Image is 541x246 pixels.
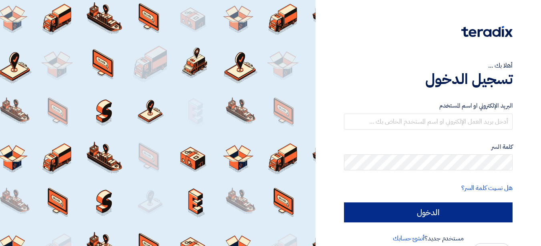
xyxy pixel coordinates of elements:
h1: تسجيل الدخول [344,70,513,88]
label: البريد الإلكتروني او اسم المستخدم [344,101,513,110]
label: كلمة السر [344,142,513,152]
input: أدخل بريد العمل الإلكتروني او اسم المستخدم الخاص بك ... [344,114,513,130]
a: أنشئ حسابك [393,234,424,243]
img: Teradix logo [461,26,513,37]
input: الدخول [344,202,513,222]
a: هل نسيت كلمة السر؟ [461,183,513,193]
div: أهلا بك ... [344,61,513,70]
div: مستخدم جديد؟ [344,234,513,243]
